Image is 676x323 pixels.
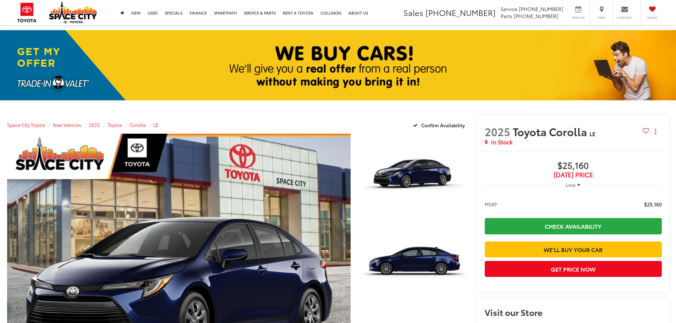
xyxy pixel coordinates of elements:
[589,129,595,138] span: LE
[644,201,662,208] span: $25,160
[89,122,100,128] a: 2025
[491,138,512,146] span: In Stock
[513,124,589,139] span: Toyota Corolla
[566,182,576,188] span: Less
[485,241,662,257] a: We'll Buy Your Car
[485,218,662,234] a: Check Availability
[485,307,662,317] h2: Visit our Store
[358,134,471,218] a: Expand Photo 1
[485,171,662,178] span: [DATE] Price
[357,133,471,218] img: 2025 Toyota Corolla LE
[485,261,662,277] button: Get Price Now
[425,7,496,18] span: [PHONE_NUMBER]
[501,12,512,20] span: Parts
[485,124,510,139] span: 2025
[409,119,471,131] button: Confirm Availability
[501,5,517,12] span: Service
[153,122,159,128] a: LE
[421,122,465,128] span: Confirm Availability
[485,161,662,171] span: $25,160
[108,122,122,128] a: Toyota
[644,15,660,20] span: Saved
[514,12,558,20] span: [PHONE_NUMBER]
[649,126,662,138] button: Actions
[562,178,584,191] button: Less
[357,221,471,306] img: 2025 Toyota Corolla LE
[53,122,81,128] a: New Vehicles
[485,201,499,208] span: MSRP:
[594,15,609,20] span: Map
[49,1,97,23] img: Space City Toyota
[570,15,586,20] span: Service
[403,7,423,18] span: Sales
[358,222,471,306] a: Expand Photo 2
[130,122,146,128] a: Corolla
[7,122,45,128] a: Space City Toyota
[655,129,656,134] span: dropdown dots
[617,15,633,20] span: Contact
[519,5,563,12] span: [PHONE_NUMBER]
